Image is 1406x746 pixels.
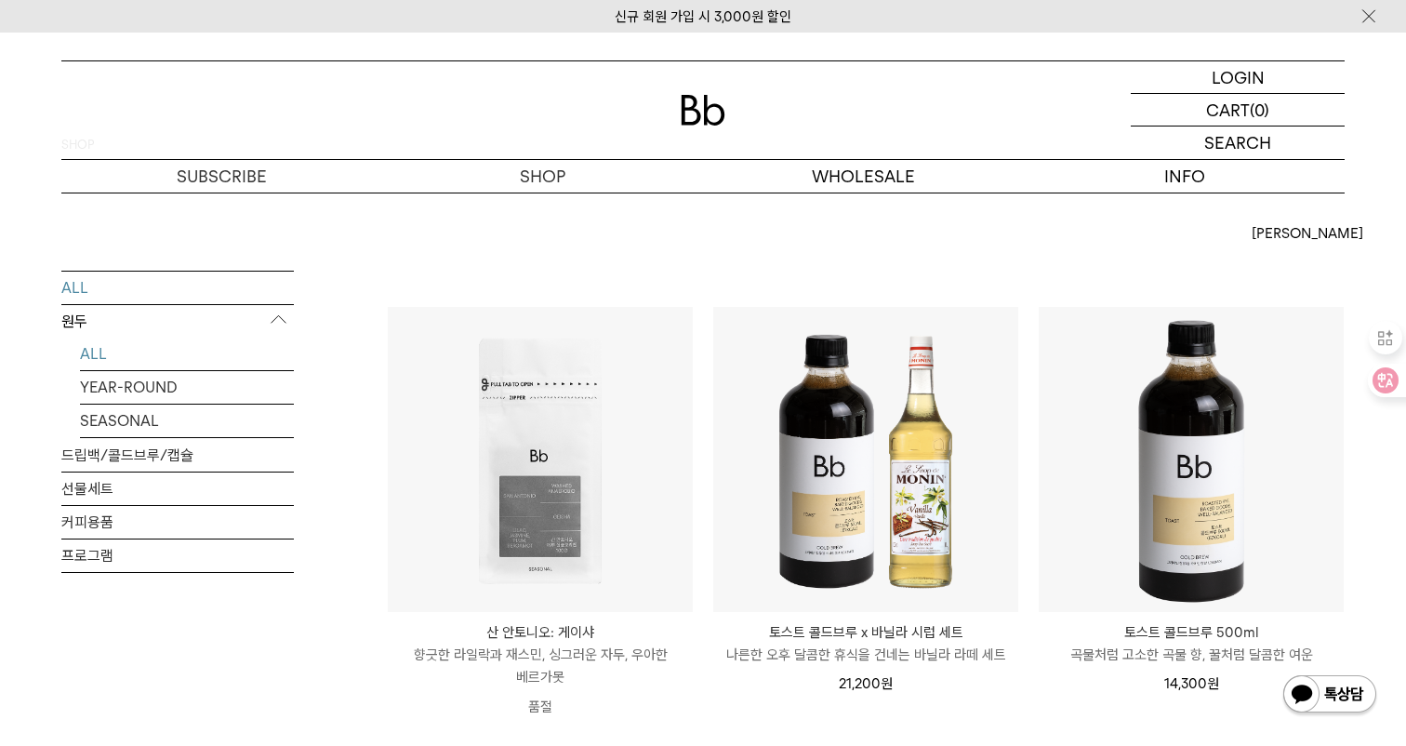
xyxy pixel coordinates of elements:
a: 드립백/콜드브루/캡슐 [61,438,294,471]
a: 커피용품 [61,505,294,538]
img: 토스트 콜드브루 500ml [1039,307,1344,612]
p: 품절 [388,688,693,726]
a: CART (0) [1131,94,1345,127]
p: 산 안토니오: 게이샤 [388,621,693,644]
a: 산 안토니오: 게이샤 향긋한 라일락과 재스민, 싱그러운 자두, 우아한 베르가못 [388,621,693,688]
img: 카카오톡 채널 1:1 채팅 버튼 [1281,673,1378,718]
p: 곡물처럼 고소한 곡물 향, 꿀처럼 달콤한 여운 [1039,644,1344,666]
p: 나른한 오후 달콤한 휴식을 건네는 바닐라 라떼 세트 [713,644,1018,666]
p: 원두 [61,304,294,338]
a: 선물세트 [61,472,294,504]
p: SEARCH [1204,127,1271,159]
span: 원 [1207,675,1219,692]
span: 14,300 [1164,675,1219,692]
p: 향긋한 라일락과 재스민, 싱그러운 자두, 우아한 베르가못 [388,644,693,688]
img: 토스트 콜드브루 x 바닐라 시럽 세트 [713,307,1018,612]
span: [PERSON_NAME] [1252,222,1363,245]
p: INFO [1024,160,1345,193]
a: SHOP [382,160,703,193]
img: 로고 [681,95,725,126]
a: 프로그램 [61,539,294,571]
p: 토스트 콜드브루 500ml [1039,621,1344,644]
span: 원 [881,675,893,692]
p: CART [1206,94,1250,126]
a: 신규 회원 가입 시 3,000원 할인 [615,8,791,25]
a: LOGIN [1131,61,1345,94]
a: ALL [61,271,294,303]
img: 산 안토니오: 게이샤 [388,307,693,612]
p: 토스트 콜드브루 x 바닐라 시럽 세트 [713,621,1018,644]
a: ALL [80,337,294,369]
p: WHOLESALE [703,160,1024,193]
p: LOGIN [1212,61,1265,93]
span: 21,200 [839,675,893,692]
a: SEASONAL [80,404,294,436]
p: (0) [1250,94,1269,126]
a: 토스트 콜드브루 500ml 곡물처럼 고소한 곡물 향, 꿀처럼 달콤한 여운 [1039,621,1344,666]
a: SUBSCRIBE [61,160,382,193]
a: 토스트 콜드브루 x 바닐라 시럽 세트 나른한 오후 달콤한 휴식을 건네는 바닐라 라떼 세트 [713,621,1018,666]
a: YEAR-ROUND [80,370,294,403]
